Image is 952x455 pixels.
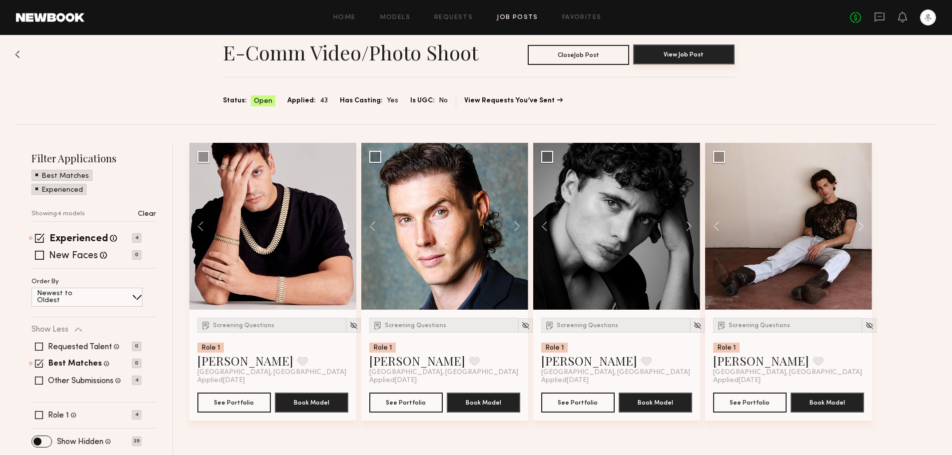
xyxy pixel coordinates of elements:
[791,398,864,406] a: Book Model
[713,343,740,353] div: Role 1
[729,323,790,329] span: Screening Questions
[197,369,346,377] span: [GEOGRAPHIC_DATA], [GEOGRAPHIC_DATA]
[132,250,141,260] p: 0
[369,393,443,413] button: See Portfolio
[287,95,316,106] span: Applied:
[57,438,103,446] label: Show Hidden
[713,377,864,385] div: Applied [DATE]
[48,360,102,368] label: Best Matches
[132,233,141,243] p: 4
[557,323,618,329] span: Screening Questions
[15,50,20,58] img: Back to previous page
[197,393,271,413] button: See Portfolio
[562,14,602,21] a: Favorites
[439,95,448,106] span: No
[31,326,68,334] p: Show Less
[633,45,735,65] a: View Job Post
[387,95,398,106] span: Yes
[464,97,563,104] a: View Requests You’ve Sent
[447,393,520,413] button: Book Model
[619,398,692,406] a: Book Model
[619,393,692,413] button: Book Model
[349,321,358,330] img: Unhide Model
[373,320,383,330] img: Submission Icon
[49,251,98,261] label: New Faces
[717,320,727,330] img: Submission Icon
[369,377,520,385] div: Applied [DATE]
[528,45,629,65] button: CloseJob Post
[31,211,85,217] p: Showing 4 models
[31,279,59,285] p: Order By
[320,95,328,106] span: 43
[541,353,637,369] a: [PERSON_NAME]
[223,95,247,106] span: Status:
[541,377,692,385] div: Applied [DATE]
[254,96,272,106] span: Open
[791,393,864,413] button: Book Model
[713,369,862,377] span: [GEOGRAPHIC_DATA], [GEOGRAPHIC_DATA]
[380,14,410,21] a: Models
[521,321,530,330] img: Unhide Model
[497,14,538,21] a: Job Posts
[138,211,156,218] p: Clear
[201,320,211,330] img: Submission Icon
[132,342,141,351] p: 0
[132,410,141,420] p: 4
[197,343,224,353] div: Role 1
[434,14,473,21] a: Requests
[541,369,690,377] span: [GEOGRAPHIC_DATA], [GEOGRAPHIC_DATA]
[340,95,383,106] span: Has Casting:
[541,393,615,413] button: See Portfolio
[693,321,702,330] img: Unhide Model
[223,40,478,65] h1: E-Comm Video/Photo Shoot
[197,377,348,385] div: Applied [DATE]
[410,95,435,106] span: Is UGC:
[31,151,156,165] h2: Filter Applications
[41,173,89,180] p: Best Matches
[48,377,113,385] label: Other Submissions
[447,398,520,406] a: Book Model
[213,323,274,329] span: Screening Questions
[865,321,874,330] img: Unhide Model
[713,393,787,413] button: See Portfolio
[545,320,555,330] img: Submission Icon
[37,290,96,304] p: Newest to Oldest
[333,14,356,21] a: Home
[369,353,465,369] a: [PERSON_NAME]
[48,343,112,351] label: Requested Talent
[385,323,446,329] span: Screening Questions
[275,393,348,413] button: Book Model
[633,44,735,64] button: View Job Post
[41,187,83,194] p: Experienced
[275,398,348,406] a: Book Model
[197,353,293,369] a: [PERSON_NAME]
[369,343,396,353] div: Role 1
[713,353,809,369] a: [PERSON_NAME]
[132,359,141,368] p: 0
[369,369,518,377] span: [GEOGRAPHIC_DATA], [GEOGRAPHIC_DATA]
[132,376,141,385] p: 4
[49,234,108,244] label: Experienced
[48,412,69,420] label: Role 1
[541,343,568,353] div: Role 1
[132,437,141,446] p: 39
